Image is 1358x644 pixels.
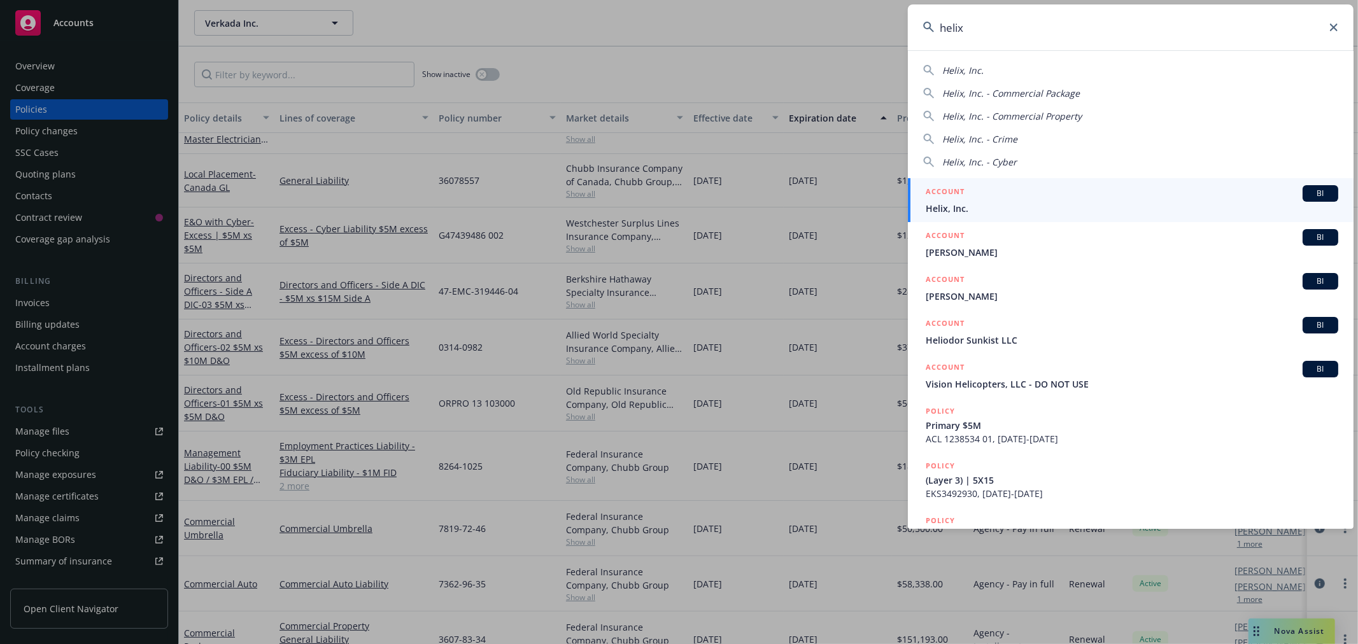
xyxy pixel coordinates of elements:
[926,317,965,332] h5: ACCOUNT
[926,432,1338,445] span: ACL 1238534 01, [DATE]-[DATE]
[926,333,1338,347] span: Heliodor Sunkist LLC
[926,473,1338,487] span: (Layer 3) | 5X15
[1308,188,1333,199] span: BI
[908,4,1354,50] input: Search...
[942,110,1082,122] span: Helix, Inc. - Commercial Property
[926,290,1338,303] span: [PERSON_NAME]
[942,133,1017,145] span: Helix, Inc. - Crime
[942,156,1017,168] span: Helix, Inc. - Cyber
[908,507,1354,562] a: POLICYHelix, Inc. - Cyber
[926,528,1338,542] span: Helix, Inc. - Cyber
[908,310,1354,354] a: ACCOUNTBIHeliodor Sunkist LLC
[926,246,1338,259] span: [PERSON_NAME]
[1308,363,1333,375] span: BI
[926,459,955,472] h5: POLICY
[926,514,955,527] h5: POLICY
[926,185,965,200] h5: ACCOUNT
[942,64,984,76] span: Helix, Inc.
[926,202,1338,215] span: Helix, Inc.
[942,87,1080,99] span: Helix, Inc. - Commercial Package
[926,229,965,244] h5: ACCOUNT
[908,354,1354,398] a: ACCOUNTBIVision Helicopters, LLC - DO NOT USE
[926,419,1338,432] span: Primary $5M
[1308,232,1333,243] span: BI
[926,361,965,376] h5: ACCOUNT
[1308,319,1333,331] span: BI
[908,222,1354,266] a: ACCOUNTBI[PERSON_NAME]
[908,452,1354,507] a: POLICY(Layer 3) | 5X15EKS3492930, [DATE]-[DATE]
[926,405,955,417] h5: POLICY
[908,266,1354,310] a: ACCOUNTBI[PERSON_NAME]
[926,487,1338,500] span: EKS3492930, [DATE]-[DATE]
[1308,276,1333,287] span: BI
[926,377,1338,391] span: Vision Helicopters, LLC - DO NOT USE
[926,273,965,288] h5: ACCOUNT
[908,398,1354,452] a: POLICYPrimary $5MACL 1238534 01, [DATE]-[DATE]
[908,178,1354,222] a: ACCOUNTBIHelix, Inc.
